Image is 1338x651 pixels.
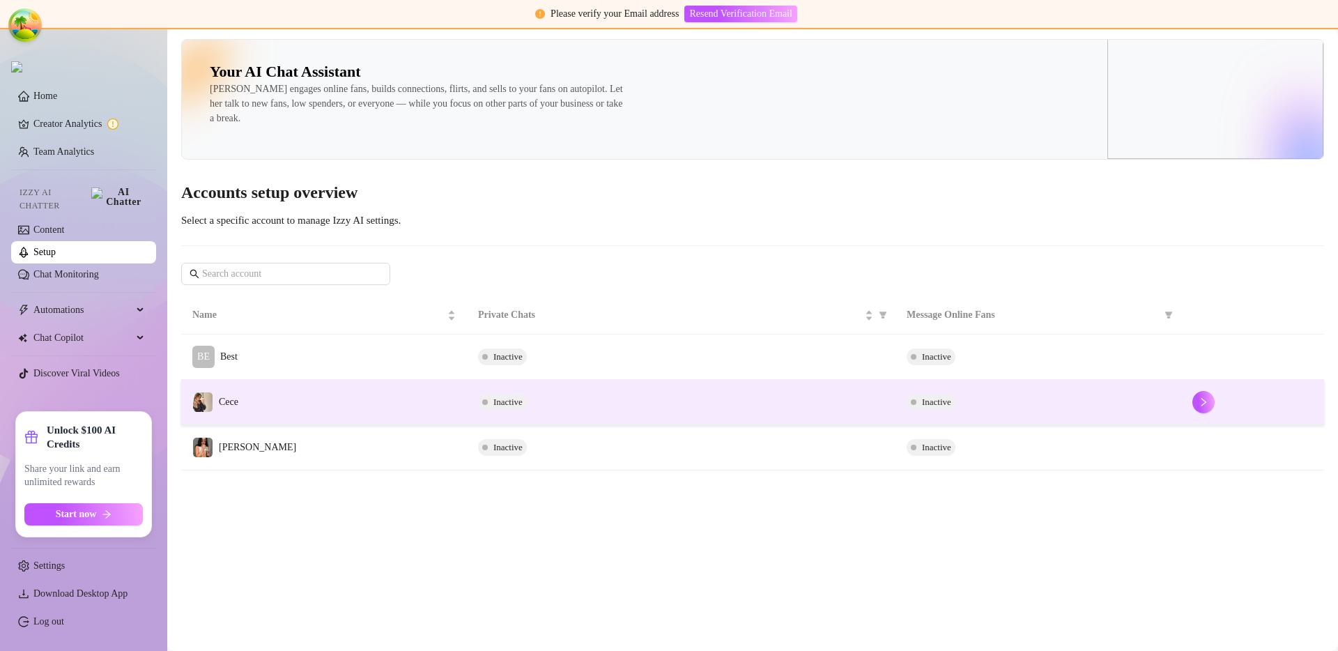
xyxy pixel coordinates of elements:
a: Chat Monitoring [33,269,99,279]
span: Download Desktop App [33,588,128,599]
div: [PERSON_NAME] engages online fans, builds connections, flirts, and sells to your fans on autopilo... [210,82,628,125]
a: Settings [33,560,65,571]
span: Automations [33,299,132,321]
span: Cece [219,397,238,407]
span: Private Chats [478,307,862,323]
a: Content [33,224,64,235]
img: logo.svg [11,61,22,72]
a: Discover Viral Videos [33,368,120,378]
button: right [1192,391,1215,413]
span: Izzy AI Chatter [20,186,86,213]
span: Name [192,307,445,323]
h3: Accounts setup overview [181,182,1324,204]
strong: Unlock $100 AI Credits [47,423,143,451]
span: Message Online Fans [907,307,1159,323]
span: filter [1164,311,1173,319]
a: Team Analytics [33,146,94,157]
img: Cece [193,392,213,412]
a: Creator Analytics exclamation-circle [33,113,145,135]
span: Inactive [493,351,523,362]
div: Please verify your Email address [551,6,679,22]
span: Inactive [493,442,523,452]
input: Search account [202,266,371,282]
span: gift [24,430,38,444]
span: Start now [56,509,97,520]
span: Inactive [493,397,523,407]
span: filter [1162,305,1176,325]
img: AI Chatter [91,187,145,207]
span: exclamation-circle [535,9,545,19]
span: search [190,269,199,279]
span: thunderbolt [18,305,29,316]
span: BE [197,349,210,365]
button: Resend Verification Email [684,6,797,22]
span: Select a specific account to manage Izzy AI settings. [181,215,401,226]
span: arrow-right [102,510,111,519]
span: download [18,588,29,599]
img: Carmen [193,438,213,457]
button: Open Tanstack query devtools [11,11,39,39]
span: [PERSON_NAME] [219,442,296,452]
a: Home [33,91,57,101]
span: Inactive [922,397,951,407]
span: right [1199,397,1208,407]
span: filter [876,305,890,325]
span: Share your link and earn unlimited rewards [24,462,143,489]
a: Setup [33,247,56,257]
span: Chat Copilot [33,327,132,349]
span: Best [220,351,238,362]
th: Private Chats [467,296,895,335]
a: Log out [33,616,64,627]
span: Inactive [922,442,951,452]
th: Name [181,296,467,335]
img: ai-chatter-content-library.png [1107,17,1323,159]
button: Start nowarrow-right [24,503,143,526]
span: Resend Verification Email [689,8,792,20]
img: Chat Copilot [18,333,27,343]
h2: Your AI Chat Assistant [210,62,361,82]
span: filter [879,311,887,319]
span: Inactive [922,351,951,362]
